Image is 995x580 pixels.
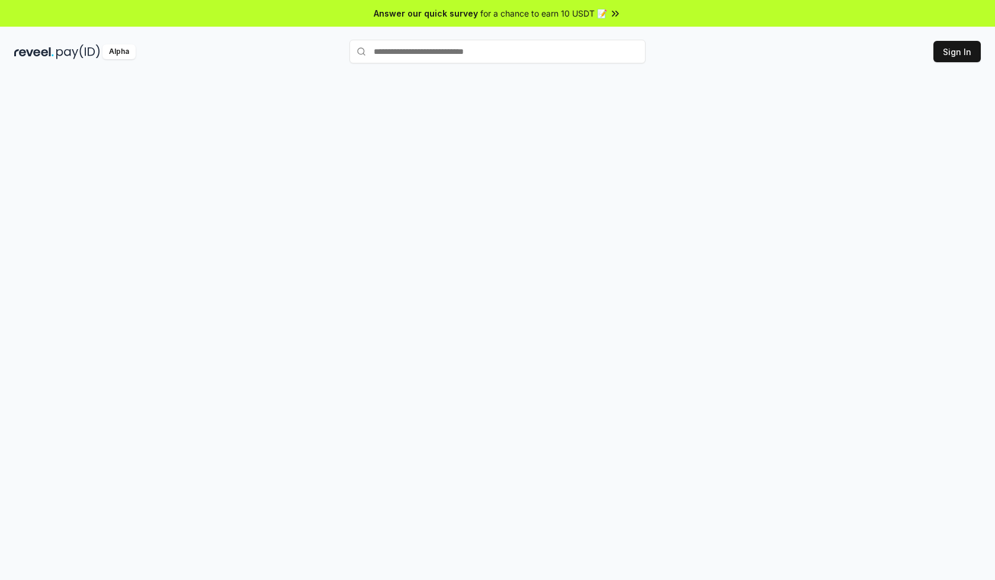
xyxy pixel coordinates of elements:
[56,44,100,59] img: pay_id
[14,44,54,59] img: reveel_dark
[374,7,478,20] span: Answer our quick survey
[102,44,136,59] div: Alpha
[480,7,607,20] span: for a chance to earn 10 USDT 📝
[933,41,981,62] button: Sign In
